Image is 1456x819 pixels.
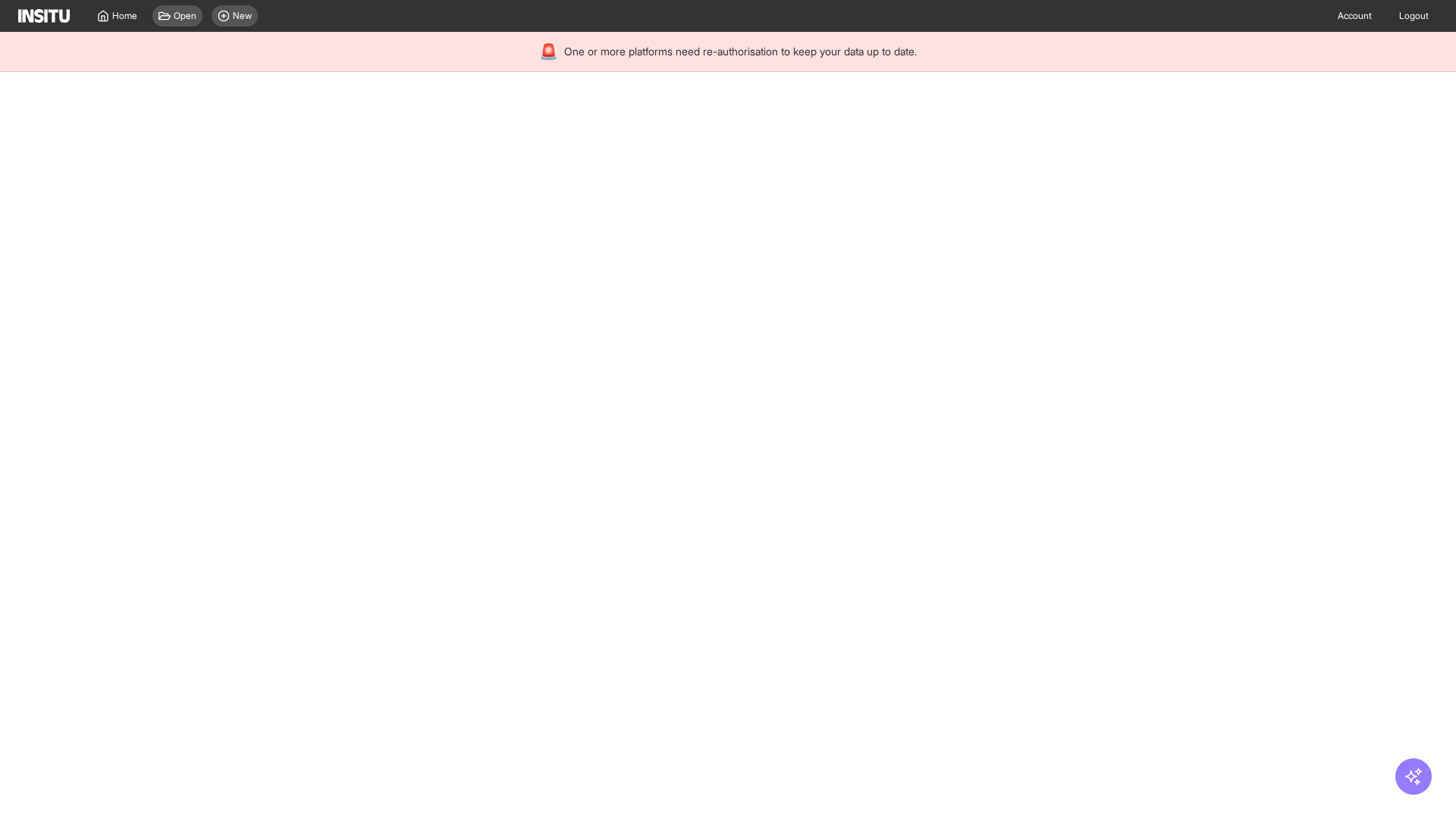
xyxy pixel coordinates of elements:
[564,44,917,59] span: One or more platforms need re-authorisation to keep your data up to date.
[18,9,70,23] img: Logo
[539,41,558,62] div: 🚨
[233,10,252,22] span: New
[112,10,137,22] span: Home
[174,10,196,22] span: Open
